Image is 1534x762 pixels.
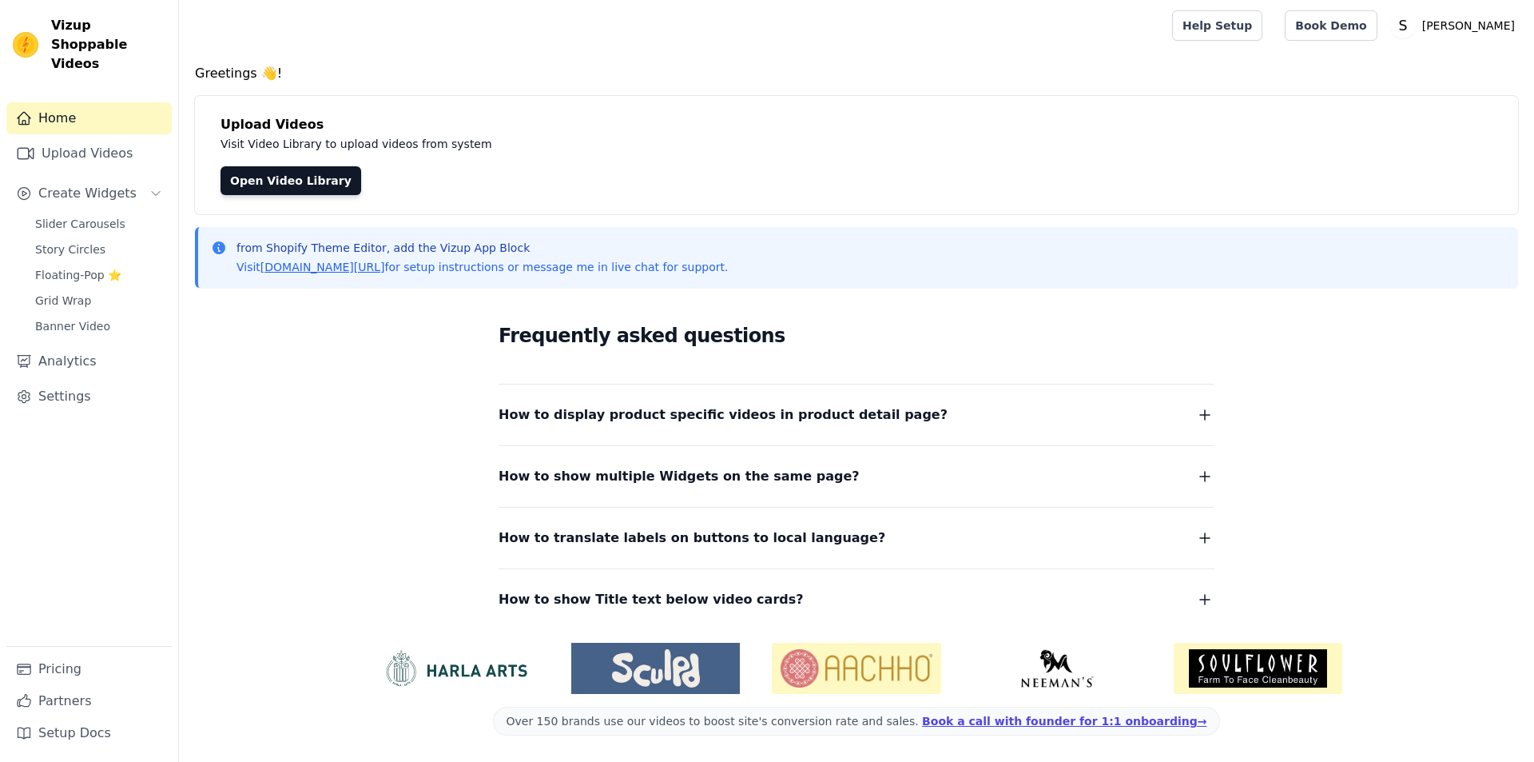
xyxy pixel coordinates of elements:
[499,320,1214,352] h2: Frequently asked questions
[236,259,728,275] p: Visit for setup instructions or message me in live chat for support.
[1285,10,1377,41] a: Book Demo
[499,465,1214,488] button: How to show multiple Widgets on the same page?
[1172,10,1262,41] a: Help Setup
[973,649,1142,688] img: Neeman's
[499,588,1214,611] button: How to show Title text below video cards?
[6,345,172,377] a: Analytics
[26,264,172,286] a: Floating-Pop ⭐
[35,293,91,309] span: Grid Wrap
[1398,18,1407,34] text: S
[38,184,137,203] span: Create Widgets
[26,315,172,337] a: Banner Video
[35,267,121,283] span: Floating-Pop ⭐
[35,318,110,334] span: Banner Video
[6,685,172,717] a: Partners
[35,241,105,257] span: Story Circles
[51,16,165,74] span: Vizup Shoppable Videos
[6,102,172,134] a: Home
[6,381,172,413] a: Settings
[221,115,1492,134] h4: Upload Videos
[236,240,728,256] p: from Shopify Theme Editor, add the Vizup App Block
[221,134,936,154] p: Visit Video Library to upload videos from system
[6,653,172,685] a: Pricing
[1416,11,1521,40] p: [PERSON_NAME]
[6,138,172,170] a: Upload Videos
[35,216,125,232] span: Slider Carousels
[6,178,172,209] button: Create Widgets
[772,643,940,694] img: Aachho
[371,649,539,688] img: HarlaArts
[26,289,172,312] a: Grid Wrap
[26,238,172,261] a: Story Circles
[6,717,172,749] a: Setup Docs
[26,213,172,235] a: Slider Carousels
[499,465,860,488] span: How to show multiple Widgets on the same page?
[499,404,948,426] span: How to display product specific videos in product detail page?
[499,404,1214,426] button: How to display product specific videos in product detail page?
[922,715,1206,728] a: Book a call with founder for 1:1 onboarding
[13,32,38,58] img: Vizup
[195,64,1518,83] h4: Greetings 👋!
[571,649,740,688] img: Sculpd US
[499,527,1214,549] button: How to translate labels on buttons to local language?
[1390,11,1521,40] button: S [PERSON_NAME]
[499,527,885,549] span: How to translate labels on buttons to local language?
[260,261,385,273] a: [DOMAIN_NAME][URL]
[221,166,361,195] a: Open Video Library
[1174,643,1342,694] img: Soulflower
[499,588,804,611] span: How to show Title text below video cards?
